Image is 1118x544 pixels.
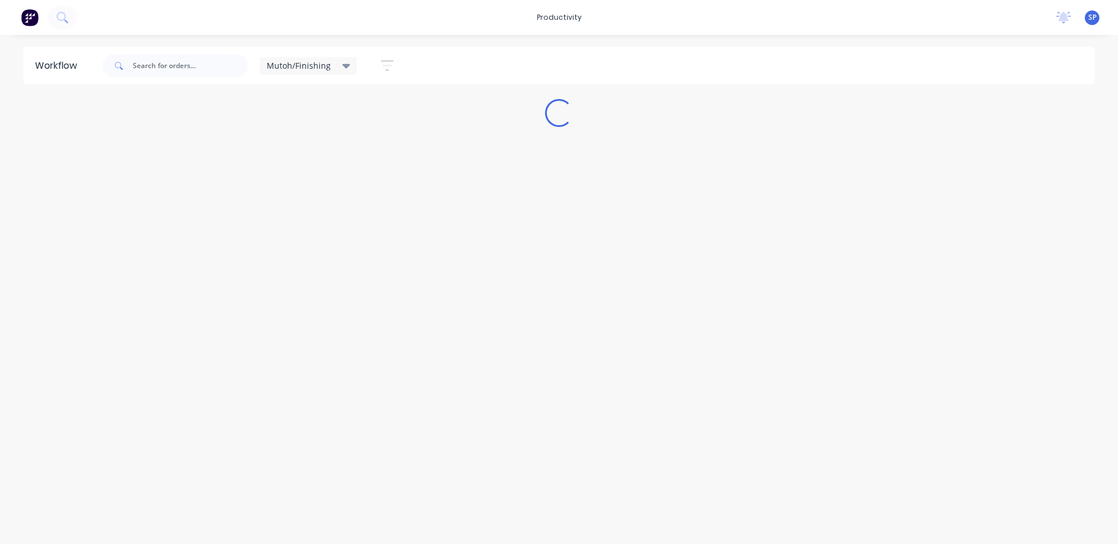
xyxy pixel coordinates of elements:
[1088,12,1096,23] span: SP
[21,9,38,26] img: Factory
[267,59,331,72] span: Mutoh/Finishing
[531,9,588,26] div: productivity
[35,59,83,73] div: Workflow
[133,54,248,77] input: Search for orders...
